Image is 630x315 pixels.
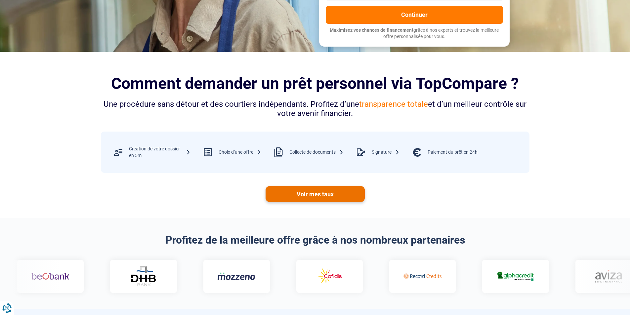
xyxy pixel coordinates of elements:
div: Une procédure sans détour et des courtiers indépendants. Profitez d’une et d’un meilleur contrôle... [101,99,529,119]
img: Mozzeno [216,272,254,280]
div: Création de votre dossier en 5m [129,146,190,159]
a: Voir mes taux [266,186,365,202]
img: Cofidis [309,267,347,286]
img: DHB Bank [129,266,155,286]
div: Paiement du prêt en 24h [428,149,478,156]
button: Continuer [326,6,503,24]
div: Signature [372,149,399,156]
span: Maximisez vos chances de financement [330,27,413,33]
div: Choix d’une offre [219,149,261,156]
p: grâce à nos experts et trouvez la meilleure offre personnalisée pour vous. [326,27,503,40]
img: Record credits [402,267,440,286]
span: transparence totale [359,99,428,109]
img: Alphacredit [495,270,533,282]
h2: Comment demander un prêt personnel via TopCompare ? [101,74,529,93]
img: Beobank [30,267,68,286]
h2: Profitez de la meilleure offre grâce à nos nombreux partenaires [101,234,529,246]
div: Collecte de documents [289,149,344,156]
